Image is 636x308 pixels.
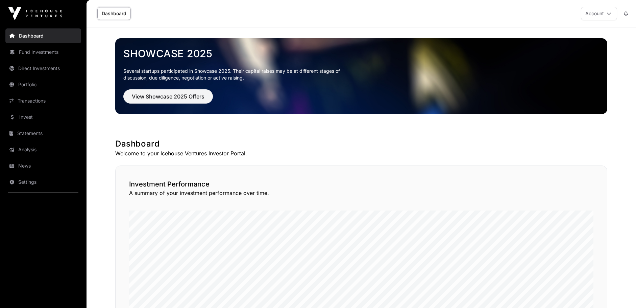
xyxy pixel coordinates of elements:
a: Transactions [5,93,81,108]
a: View Showcase 2025 Offers [123,96,213,103]
a: Direct Investments [5,61,81,76]
a: Fund Investments [5,45,81,60]
h1: Dashboard [115,138,607,149]
h2: Investment Performance [129,179,593,189]
p: A summary of your investment performance over time. [129,189,593,197]
p: Welcome to your Icehouse Ventures Investor Portal. [115,149,607,157]
a: Statements [5,126,81,141]
a: Portfolio [5,77,81,92]
a: Dashboard [5,28,81,43]
button: View Showcase 2025 Offers [123,89,213,104]
span: View Showcase 2025 Offers [132,92,204,101]
a: Settings [5,175,81,190]
img: Showcase 2025 [115,38,607,114]
a: Invest [5,110,81,125]
a: News [5,158,81,173]
iframe: Chat Widget [602,276,636,308]
button: Account [581,7,617,20]
p: Several startups participated in Showcase 2025. Their capital raises may be at different stages o... [123,68,350,81]
a: Analysis [5,142,81,157]
a: Showcase 2025 [123,47,599,60]
a: Dashboard [97,7,131,20]
img: Icehouse Ventures Logo [8,7,62,20]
